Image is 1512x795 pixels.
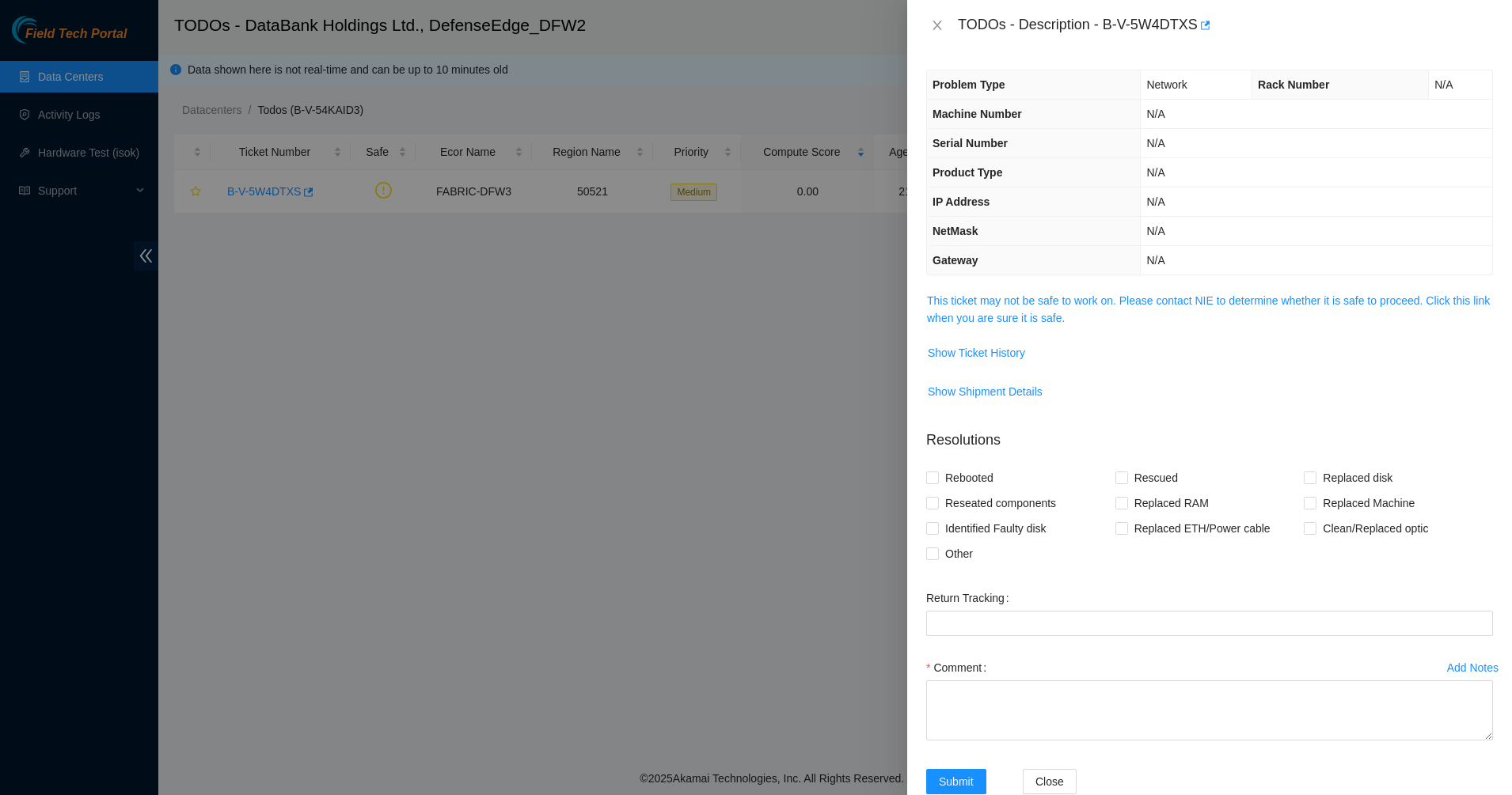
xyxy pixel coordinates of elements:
[1128,516,1277,541] span: Replaced ETH/Power cable
[1146,225,1164,237] span: N/A
[958,13,1493,38] div: TODOs - Description - B-V-5W4DTXS
[1035,773,1064,790] span: Close
[926,417,1493,451] p: Resolutions
[933,166,1002,179] span: Product Type
[1146,137,1164,150] span: N/A
[926,611,1493,636] input: Return Tracking
[1434,78,1453,91] span: N/A
[1146,195,1164,208] span: N/A
[928,383,1043,400] span: Show Shipment Details
[933,137,1008,150] span: Serial Number
[1023,769,1077,794] button: Close
[926,769,986,794] button: Submit
[926,680,1493,740] textarea: Comment
[939,465,1000,490] span: Rebooted
[939,490,1062,516] span: Reseated components
[927,379,1043,404] button: Show Shipment Details
[928,344,1025,362] span: Show Ticket History
[933,254,978,267] span: Gateway
[931,19,944,32] span: close
[933,225,978,237] span: NetMask
[1258,78,1329,91] span: Rack Number
[926,655,993,680] label: Comment
[933,78,1005,91] span: Problem Type
[933,195,990,208] span: IP Address
[939,516,1053,541] span: Identified Faulty disk
[1146,166,1164,179] span: N/A
[927,294,1490,324] a: This ticket may not be safe to work on. Please contact NIE to determine whether it is safe to pro...
[1128,465,1184,490] span: Rescued
[933,108,1022,120] span: Machine Number
[1128,490,1215,516] span: Replaced RAM
[1447,662,1499,673] div: Add Notes
[927,340,1026,365] button: Show Ticket History
[1146,78,1187,91] span: Network
[1146,108,1164,120] span: N/A
[939,541,979,566] span: Other
[1316,516,1434,541] span: Clean/Replaced optic
[1146,254,1164,267] span: N/A
[926,585,1016,611] label: Return Tracking
[1316,465,1399,490] span: Replaced disk
[939,773,974,790] span: Submit
[926,18,948,33] button: Close
[1446,655,1499,680] button: Add Notes
[1316,490,1421,516] span: Replaced Machine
